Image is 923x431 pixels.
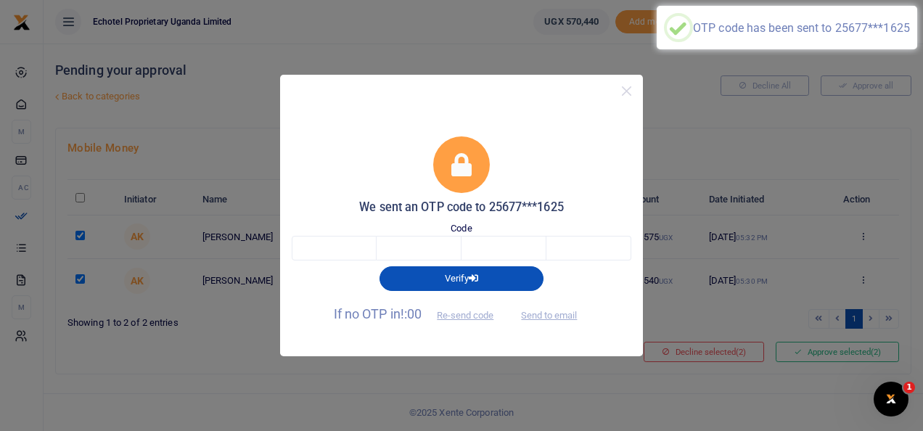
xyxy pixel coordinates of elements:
span: !:00 [401,306,422,321]
button: Close [616,81,637,102]
div: OTP code has been sent to 25677***1625 [693,21,910,35]
h5: We sent an OTP code to 25677***1625 [292,200,631,215]
label: Code [451,221,472,236]
button: Verify [380,266,543,291]
span: 1 [903,382,915,393]
iframe: Intercom live chat [874,382,908,416]
span: If no OTP in [334,306,506,321]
